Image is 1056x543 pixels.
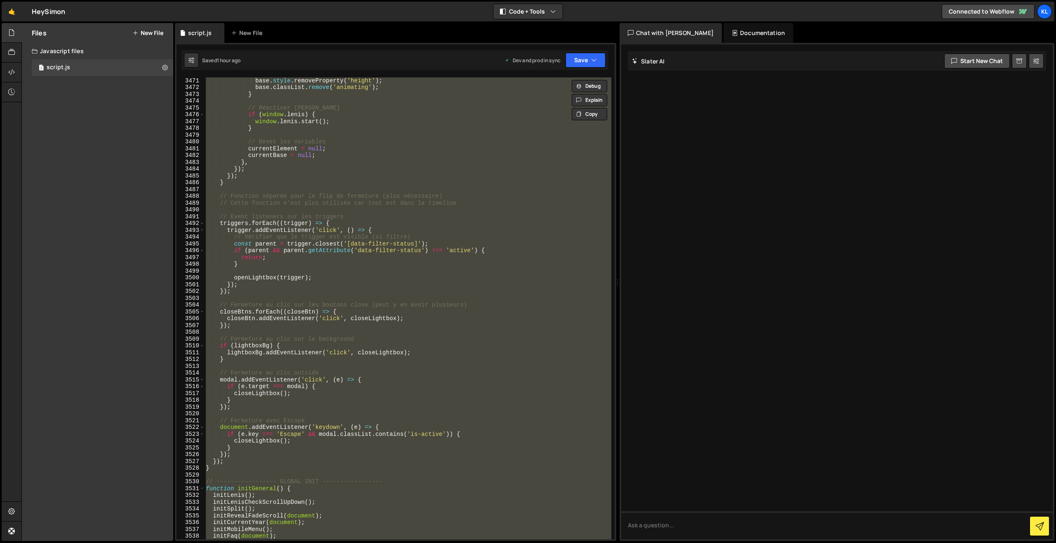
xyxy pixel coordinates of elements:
button: Debug [572,80,607,92]
div: HeySimon [32,7,65,16]
div: Documentation [724,23,793,43]
div: 3479 [177,132,205,139]
div: script.js [47,64,70,71]
div: 3525 [177,445,205,452]
a: Connected to Webflow [942,4,1035,19]
div: 3476 [177,111,205,118]
div: 3531 [177,485,205,492]
div: 3475 [177,105,205,112]
div: 3524 [177,438,205,445]
div: Dev and prod in sync [504,57,561,64]
div: 3534 [177,506,205,513]
button: Code + Tools [493,4,563,19]
button: New File [132,30,163,36]
div: 3515 [177,377,205,384]
div: script.js [188,29,212,37]
div: 3484 [177,166,205,173]
div: 3533 [177,499,205,506]
div: 3521 [177,417,205,424]
div: 3489 [177,200,205,207]
div: 3516 [177,383,205,390]
div: 3497 [177,254,205,261]
div: 3518 [177,397,205,404]
div: 3493 [177,227,205,234]
div: 3485 [177,173,205,180]
div: 3535 [177,513,205,520]
div: 3473 [177,91,205,98]
div: 3503 [177,295,205,302]
div: 3520 [177,410,205,417]
div: 3526 [177,451,205,458]
div: 3522 [177,424,205,431]
div: 3506 [177,315,205,322]
div: 3495 [177,241,205,248]
div: 3505 [177,309,205,316]
div: 3500 [177,274,205,281]
span: 1 [39,65,44,72]
div: 3517 [177,390,205,397]
div: 3490 [177,206,205,213]
div: 3488 [177,193,205,200]
div: 3483 [177,159,205,166]
div: 3508 [177,329,205,336]
div: 3496 [177,247,205,254]
div: 3528 [177,465,205,472]
div: 3487 [177,186,205,193]
div: 3510 [177,342,205,349]
div: 3519 [177,404,205,411]
div: 3478 [177,125,205,132]
div: Javascript files [22,43,173,59]
div: 3509 [177,336,205,343]
div: 3536 [177,519,205,526]
div: 3504 [177,302,205,309]
div: Saved [202,57,240,64]
div: 3480 [177,138,205,145]
button: Copy [572,108,607,120]
div: 3532 [177,492,205,499]
div: 3494 [177,234,205,241]
div: 3486 [177,179,205,186]
div: 3491 [177,213,205,220]
div: Chat with [PERSON_NAME] [620,23,722,43]
div: 3498 [177,261,205,268]
div: 3474 [177,98,205,105]
div: 3512 [177,356,205,363]
div: 3481 [177,145,205,152]
div: 3537 [177,526,205,533]
div: 3492 [177,220,205,227]
h2: Files [32,28,47,37]
div: 3471 [177,77,205,84]
div: 3501 [177,281,205,288]
div: 3523 [177,431,205,438]
div: 3477 [177,118,205,125]
div: 16083/43150.js [32,59,173,76]
div: 3482 [177,152,205,159]
div: 3499 [177,268,205,275]
button: Save [566,53,606,68]
div: 3529 [177,472,205,479]
button: Explain [572,94,607,106]
a: 🤙 [2,2,22,21]
div: 3513 [177,363,205,370]
div: 3507 [177,322,205,329]
h2: Slater AI [632,57,665,65]
div: 1 hour ago [217,57,241,64]
a: Kl [1037,4,1052,19]
div: 3511 [177,349,205,356]
div: 3502 [177,288,205,295]
button: Start new chat [944,54,1010,68]
div: 3527 [177,458,205,465]
div: 3472 [177,84,205,91]
div: 3530 [177,478,205,485]
div: New File [231,29,266,37]
div: 3514 [177,370,205,377]
div: 3538 [177,533,205,540]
